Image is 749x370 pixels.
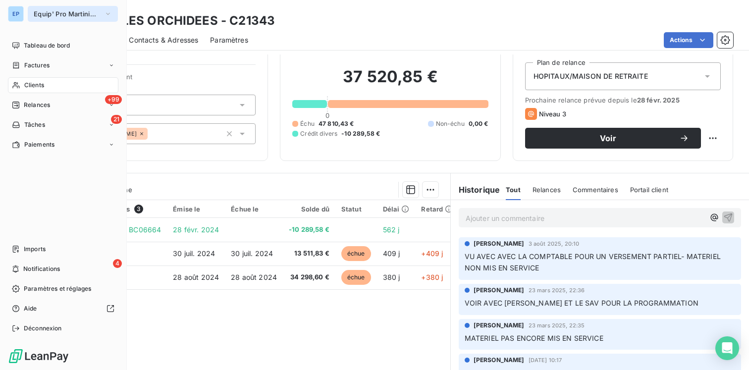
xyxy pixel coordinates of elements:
[383,205,410,213] div: Délai
[664,32,713,48] button: Actions
[465,252,723,272] span: VU AVEC AVEC LA COMPTABLE POUR UN VERSEMENT PARTIEL- MATERIEL NON MIS EN SERVICE
[8,301,118,317] a: Aide
[534,71,648,81] span: HOPITAUX/MAISON DE RETRAITE
[421,249,443,258] span: +409 j
[383,225,400,234] span: 562 j
[289,272,329,282] span: 34 298,60 €
[465,334,603,342] span: MATERIEL PAS ENCORE MIS EN SERVICE
[173,205,219,213] div: Émise le
[506,186,521,194] span: Tout
[474,286,525,295] span: [PERSON_NAME]
[341,129,380,138] span: -10 289,58 €
[539,110,566,118] span: Niveau 3
[525,128,701,149] button: Voir
[8,6,24,22] div: EP
[637,96,680,104] span: 28 févr. 2025
[24,101,50,109] span: Relances
[341,246,371,261] span: échue
[383,273,400,281] span: 380 j
[436,119,465,128] span: Non-échu
[231,249,273,258] span: 30 juil. 2024
[24,140,54,149] span: Paiements
[34,10,100,18] span: Equip' Pro Martinique
[529,287,585,293] span: 23 mars 2025, 22:36
[24,245,46,254] span: Imports
[474,356,525,365] span: [PERSON_NAME]
[529,322,585,328] span: 23 mars 2025, 22:35
[529,241,580,247] span: 3 août 2025, 20:10
[134,205,143,213] span: 3
[289,205,329,213] div: Solde dû
[24,41,70,50] span: Tableau de bord
[573,186,618,194] span: Commentaires
[113,259,122,268] span: 4
[80,73,256,87] span: Propriétés Client
[319,119,354,128] span: 47 810,43 €
[715,336,739,360] div: Open Intercom Messenger
[341,205,371,213] div: Statut
[173,249,215,258] span: 30 juil. 2024
[173,273,219,281] span: 28 août 2024
[325,111,329,119] span: 0
[129,35,198,45] span: Contacts & Adresses
[469,119,488,128] span: 0,00 €
[24,61,50,70] span: Factures
[474,239,525,248] span: [PERSON_NAME]
[300,119,315,128] span: Échu
[231,205,277,213] div: Échue le
[537,134,679,142] span: Voir
[421,205,453,213] div: Retard
[111,115,122,124] span: 21
[300,129,337,138] span: Crédit divers
[231,273,277,281] span: 28 août 2024
[24,81,44,90] span: Clients
[630,186,668,194] span: Portail client
[24,284,91,293] span: Paramètres et réglages
[210,35,248,45] span: Paramètres
[289,225,329,235] span: -10 289,58 €
[148,129,156,138] input: Ajouter une valeur
[383,249,400,258] span: 409 j
[525,96,721,104] span: Prochaine relance prévue depuis le
[24,304,37,313] span: Aide
[474,321,525,330] span: [PERSON_NAME]
[23,264,60,273] span: Notifications
[24,324,62,333] span: Déconnexion
[529,357,562,363] span: [DATE] 10:17
[87,12,275,30] h3: ESAT LES ORCHIDEES - C21343
[451,184,500,196] h6: Historique
[8,348,69,364] img: Logo LeanPay
[341,270,371,285] span: échue
[289,249,329,259] span: 13 511,83 €
[292,67,488,97] h2: 37 520,85 €
[465,299,698,307] span: VOIR AVEC [PERSON_NAME] ET LE SAV POUR LA PROGRAMMATION
[24,120,45,129] span: Tâches
[421,273,443,281] span: +380 j
[173,225,219,234] span: 28 févr. 2024
[105,95,122,104] span: +99
[533,186,561,194] span: Relances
